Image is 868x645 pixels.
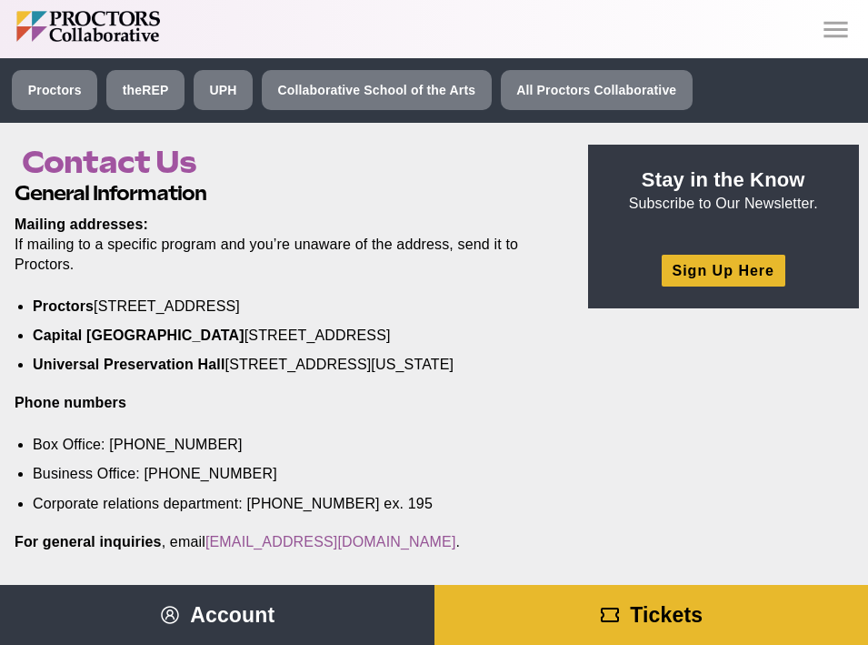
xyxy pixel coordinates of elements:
iframe: Advertisement [587,330,860,558]
b: Phone numbers [15,395,126,410]
strong: Universal Preservation Hall [33,357,225,372]
a: All Proctors Collaborative [501,70,693,110]
h2: General Information [15,179,546,207]
a: Collaborative School of the Arts [262,70,492,110]
p: If mailing to a specific program and you’re unaware of the address, send it to Proctors. [15,215,546,275]
a: theREP [106,70,185,110]
strong: Proctors [33,298,94,314]
strong: For general inquiries [15,534,162,549]
span: Tickets [630,603,703,627]
strong: Stay in the Know [642,168,805,191]
strong: Mailing addresses: [15,217,148,232]
strong: Capital [GEOGRAPHIC_DATA] [33,328,244,343]
li: [STREET_ADDRESS] [33,326,519,346]
img: Proctors logo [16,11,248,42]
a: Proctors [12,70,97,110]
p: Subscribe to Our Newsletter. [610,166,837,214]
li: Business Office: [PHONE_NUMBER] [33,464,519,484]
h1: Contact Us [22,145,546,179]
li: Box Office: [PHONE_NUMBER] [33,435,519,455]
li: Corporate relations department: [PHONE_NUMBER] ex. 195 [33,494,519,514]
a: [EMAIL_ADDRESS][DOMAIN_NAME] [205,534,456,549]
a: UPH [194,70,253,110]
span: Account [190,603,274,627]
li: [STREET_ADDRESS][US_STATE] [33,355,519,375]
p: , email . [15,532,546,552]
a: Sign Up Here [662,255,785,287]
li: [STREET_ADDRESS] [33,297,519,317]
